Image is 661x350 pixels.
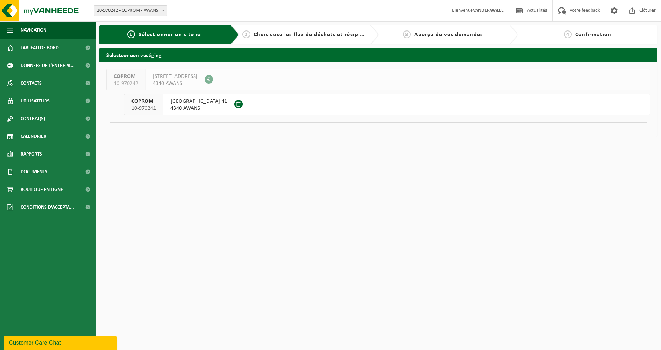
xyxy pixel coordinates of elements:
[403,30,411,38] span: 3
[21,128,46,145] span: Calendrier
[254,32,372,38] span: Choisissiez les flux de déchets et récipients
[94,6,167,16] span: 10-970242 - COPROM - AWANS
[21,163,47,181] span: Documents
[21,74,42,92] span: Contacts
[564,30,572,38] span: 4
[139,32,202,38] span: Sélectionner un site ici
[4,334,118,350] iframe: chat widget
[131,105,156,112] span: 10-970241
[127,30,135,38] span: 1
[575,32,611,38] span: Confirmation
[242,30,250,38] span: 2
[153,80,197,87] span: 4340 AWANS
[124,94,650,115] button: COPROM 10-970241 [GEOGRAPHIC_DATA] 414340 AWANS
[99,48,657,62] h2: Selecteer een vestiging
[170,98,227,105] span: [GEOGRAPHIC_DATA] 41
[21,57,75,74] span: Données de l'entrepr...
[21,145,42,163] span: Rapports
[114,73,138,80] span: COPROM
[21,21,46,39] span: Navigation
[131,98,156,105] span: COPROM
[21,198,74,216] span: Conditions d'accepta...
[414,32,483,38] span: Aperçu de vos demandes
[21,110,45,128] span: Contrat(s)
[114,80,138,87] span: 10-970242
[153,73,197,80] span: [STREET_ADDRESS]
[21,92,50,110] span: Utilisateurs
[473,8,504,13] strong: VANDERWALLE
[21,39,59,57] span: Tableau de bord
[21,181,63,198] span: Boutique en ligne
[94,5,167,16] span: 10-970242 - COPROM - AWANS
[170,105,227,112] span: 4340 AWANS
